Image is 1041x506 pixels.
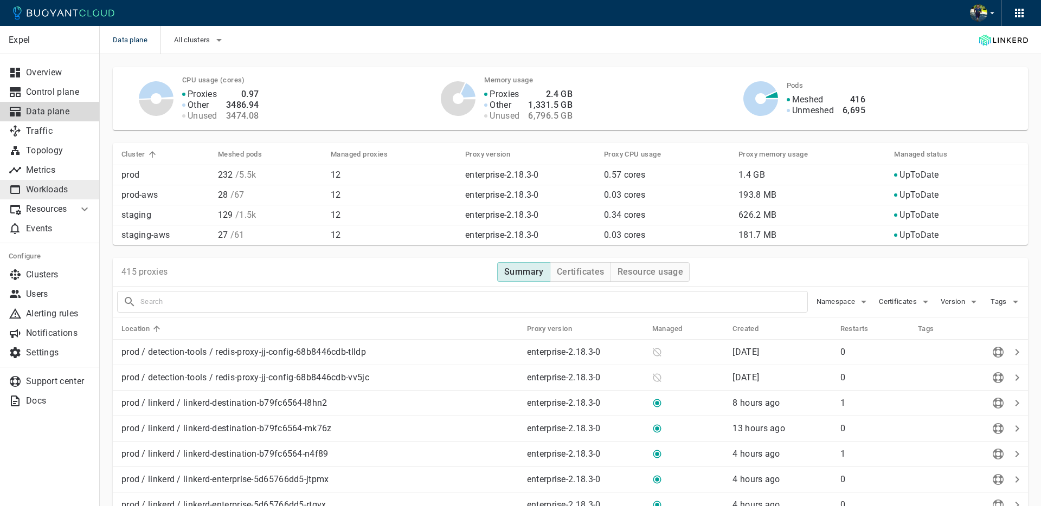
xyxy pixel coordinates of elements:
p: Topology [26,145,91,156]
p: 1 [840,449,909,459]
button: Tags [989,294,1024,310]
h5: Cluster [121,150,145,159]
span: Send diagnostics to Buoyant [990,373,1006,381]
p: UpToDate [899,230,939,241]
p: Data plane [26,106,91,117]
button: All clusters [174,32,226,48]
p: Proxies [188,89,217,100]
p: prod-aws [121,190,209,200]
p: Metrics [26,165,91,176]
button: Resource usage [611,262,690,282]
span: / 5.5k [233,170,256,180]
p: Traffic [26,126,91,137]
h4: Certificates [557,267,605,277]
p: Expel [9,35,91,46]
p: 129 [218,210,322,220]
relative-time: 8 hours ago [732,398,780,408]
p: Events [26,223,91,234]
relative-time: 4 hours ago [732,449,780,459]
span: Sat, 16 Aug 2025 04:41:55 EDT / Sat, 16 Aug 2025 08:41:55 UTC [732,347,759,357]
h4: 3486.94 [226,100,259,111]
relative-time: [DATE] [732,372,759,382]
p: 0.03 cores [604,230,730,241]
p: UpToDate [899,170,939,180]
h4: 2.4 GB [528,89,573,100]
p: 0 [840,372,909,383]
p: Unmeshed [792,105,834,116]
span: / 1.5k [233,210,256,220]
h5: Managed status [894,150,947,159]
p: 1 [840,398,909,408]
span: Sat, 16 Aug 2025 00:26:40 EDT / Sat, 16 Aug 2025 04:26:40 UTC [732,372,759,382]
span: Tags [991,297,1008,306]
p: 0 [840,347,909,358]
p: enterprise-2.18.3-0 [465,230,539,241]
h5: Restarts [840,325,869,333]
p: 12 [331,190,457,200]
relative-time: 4 hours ago [732,474,780,484]
p: staging-aws [121,230,209,241]
p: enterprise-2.18.3-0 [527,423,644,434]
span: Location [121,324,164,334]
span: Managed status [894,150,961,159]
input: Search [140,294,807,309]
p: enterprise-2.18.3-0 [527,474,644,485]
p: 0 [840,423,909,434]
span: Send diagnostics to Buoyant [990,475,1006,483]
p: prod / detection-tools / redis-proxy-jj-config-68b8446cdb-vv5jc [121,372,518,383]
span: Proxy memory usage [738,150,822,159]
h5: Meshed pods [218,150,262,159]
span: Namespace [817,297,858,306]
p: Other [188,100,209,111]
h5: Proxy memory usage [738,150,808,159]
span: Send diagnostics to Buoyant [990,347,1006,356]
span: Tue, 19 Aug 2025 05:20:11 EDT / Tue, 19 Aug 2025 09:20:11 UTC [732,449,780,459]
span: Send diagnostics to Buoyant [990,398,1006,407]
p: 12 [331,230,457,241]
p: 1.4 GB [738,170,885,180]
span: Proxy CPU usage [604,150,675,159]
p: UpToDate [899,210,939,220]
p: 232 [218,170,322,180]
p: prod / linkerd / linkerd-destination-b79fc6564-l8hn2 [121,398,518,408]
h5: Configure [9,252,91,261]
span: Managed [652,324,697,334]
span: Proxy version [465,150,524,159]
h4: 0.97 [226,89,259,100]
button: Version [941,294,980,310]
p: Settings [26,347,91,358]
h5: Proxy version [527,325,572,333]
p: 415 proxies [121,267,168,277]
p: Unused [188,111,217,121]
h4: 1,331.5 GB [528,100,573,111]
span: Created [732,324,773,334]
button: Namespace [817,294,871,310]
span: Managed proxies [331,150,402,159]
p: Clusters [26,269,91,280]
button: Certificates [879,294,932,310]
p: staging [121,210,209,220]
h5: Managed [652,325,683,333]
p: 0.34 cores [604,210,730,220]
span: Meshed pods [218,150,276,159]
p: 27 [218,230,322,241]
button: Certificates [550,262,611,282]
p: 626.2 MB [738,210,885,220]
p: Control plane [26,87,91,98]
p: 12 [331,210,457,220]
h4: 3474.08 [226,111,259,121]
span: Tue, 19 Aug 2025 05:16:50 EDT / Tue, 19 Aug 2025 09:16:50 UTC [732,474,780,484]
p: prod [121,170,209,180]
span: Send diagnostics to Buoyant [990,424,1006,432]
p: enterprise-2.18.3-0 [527,449,644,459]
p: Unused [490,111,519,121]
p: Alerting rules [26,308,91,319]
span: / 61 [228,230,244,240]
p: enterprise-2.18.3-0 [465,170,539,180]
h4: 416 [843,94,865,105]
p: enterprise-2.18.3-0 [527,372,644,383]
relative-time: [DATE] [732,347,759,357]
h5: Created [732,325,759,333]
span: Cluster [121,150,159,159]
p: Proxies [490,89,519,100]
